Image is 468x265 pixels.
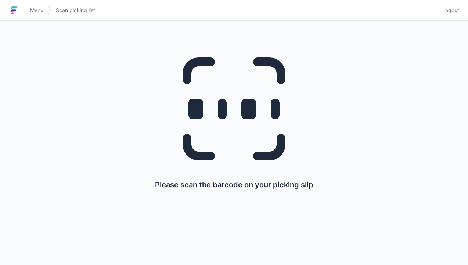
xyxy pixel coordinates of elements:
span: Scan picking list [56,7,95,14]
a: Logout [438,4,459,17]
span: Menu [30,7,43,14]
span: Logout [442,7,459,14]
a: Menu [26,4,48,17]
img: logo-small.jpg [9,4,20,16]
a: Scan picking list [51,4,100,17]
p: Please scan the barcode on your picking slip [155,180,313,190]
img: svg> [48,1,51,19]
